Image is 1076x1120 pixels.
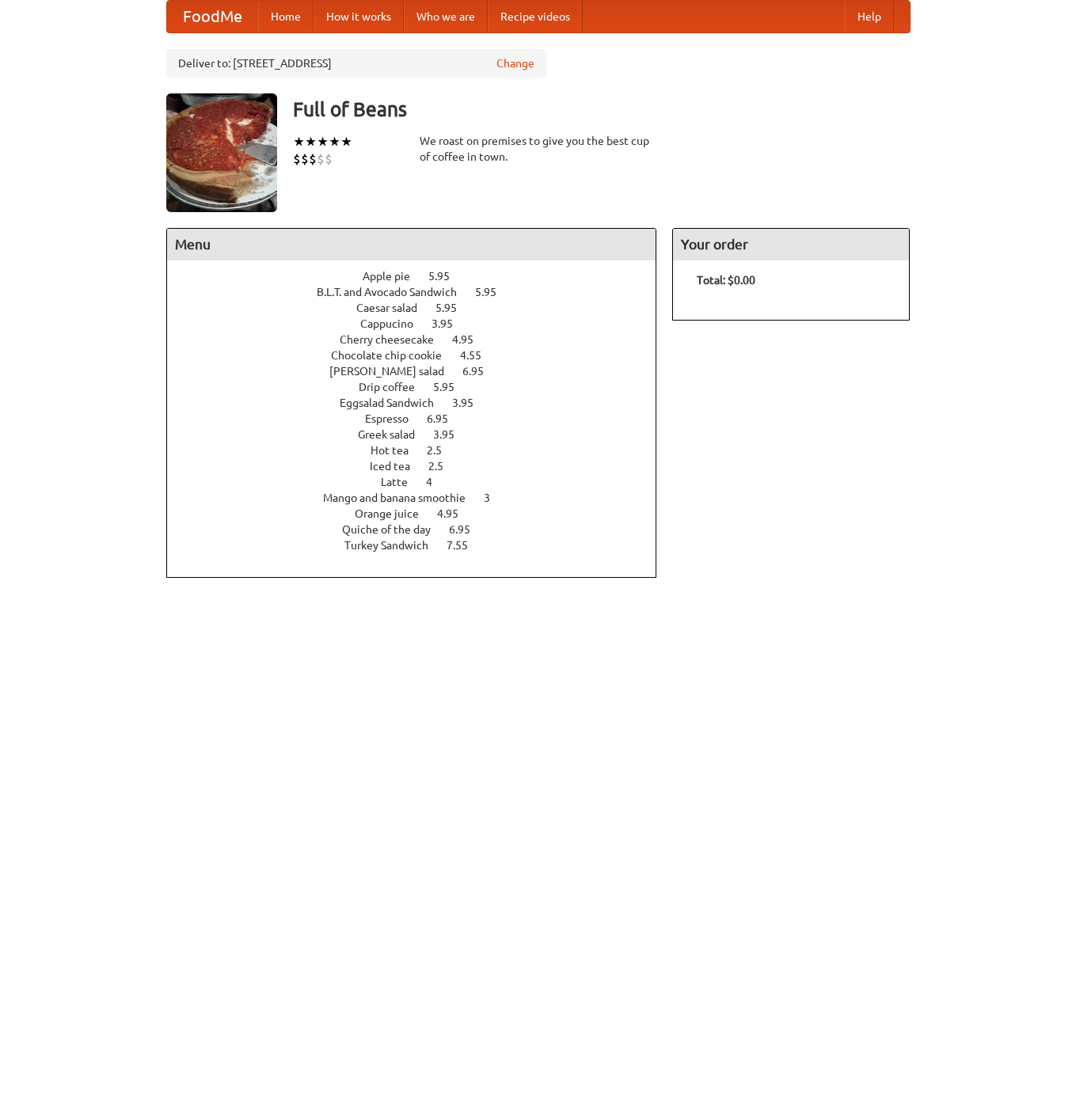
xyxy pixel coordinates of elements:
a: Help [845,1,894,32]
a: Espresso 6.95 [365,412,477,425]
a: Greek salad 3.95 [358,428,484,441]
span: 6.95 [449,523,486,536]
a: Turkey Sandwich 7.55 [344,539,497,552]
span: Iced tea [370,460,426,473]
span: Latte [381,476,424,488]
h3: Full of Beans [293,93,911,125]
li: $ [293,150,301,168]
span: 7.55 [447,539,484,552]
a: Latte 4 [381,476,462,488]
a: Apple pie 5.95 [363,270,479,283]
li: ★ [329,133,340,150]
a: Hot tea 2.5 [371,444,471,457]
span: 4.55 [460,349,497,362]
span: 5.95 [428,270,466,283]
a: Cappucino 3.95 [360,317,482,330]
span: 5.95 [433,381,470,393]
div: We roast on premises to give you the best cup of coffee in town. [420,133,657,165]
li: $ [301,150,309,168]
span: 5.95 [475,286,512,298]
span: Quiche of the day [342,523,447,536]
a: B.L.T. and Avocado Sandwich 5.95 [317,286,526,298]
span: 3.95 [452,397,489,409]
span: 4 [426,476,448,488]
li: $ [309,150,317,168]
a: Iced tea 2.5 [370,460,473,473]
a: Home [258,1,314,32]
li: ★ [305,133,317,150]
span: Apple pie [363,270,426,283]
span: Hot tea [371,444,424,457]
span: Cherry cheesecake [340,333,450,346]
a: Mango and banana smoothie 3 [323,492,519,504]
li: ★ [317,133,329,150]
li: ★ [293,133,305,150]
span: Mango and banana smoothie [323,492,481,504]
span: 4.95 [437,507,474,520]
span: 3.95 [433,428,470,441]
img: angular.jpg [166,93,277,212]
span: 2.5 [427,444,458,457]
span: Greek salad [358,428,431,441]
span: Orange juice [355,507,435,520]
a: Who we are [404,1,488,32]
span: [PERSON_NAME] salad [329,365,460,378]
a: Drip coffee 5.95 [359,381,484,393]
b: Total: $0.00 [697,274,755,287]
a: Change [496,55,534,71]
span: B.L.T. and Avocado Sandwich [317,286,473,298]
li: $ [317,150,325,168]
span: Turkey Sandwich [344,539,444,552]
a: Quiche of the day 6.95 [342,523,500,536]
a: Recipe videos [488,1,583,32]
a: Chocolate chip cookie 4.55 [331,349,511,362]
span: Drip coffee [359,381,431,393]
a: Eggsalad Sandwich 3.95 [340,397,503,409]
span: 6.95 [427,412,464,425]
span: Chocolate chip cookie [331,349,458,362]
h4: Your order [673,229,909,260]
a: How it works [314,1,404,32]
span: Eggsalad Sandwich [340,397,450,409]
a: FoodMe [167,1,258,32]
span: Caesar salad [356,302,433,314]
a: Caesar salad 5.95 [356,302,486,314]
div: Deliver to: [STREET_ADDRESS] [166,49,546,78]
li: ★ [340,133,352,150]
span: 5.95 [435,302,473,314]
span: 4.95 [452,333,489,346]
h4: Menu [167,229,656,260]
span: Cappucino [360,317,429,330]
span: 3.95 [432,317,469,330]
a: [PERSON_NAME] salad 6.95 [329,365,513,378]
li: $ [325,150,333,168]
a: Cherry cheesecake 4.95 [340,333,503,346]
a: Orange juice 4.95 [355,507,488,520]
span: Espresso [365,412,424,425]
span: 2.5 [428,460,459,473]
span: 6.95 [462,365,500,378]
span: 3 [484,492,506,504]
